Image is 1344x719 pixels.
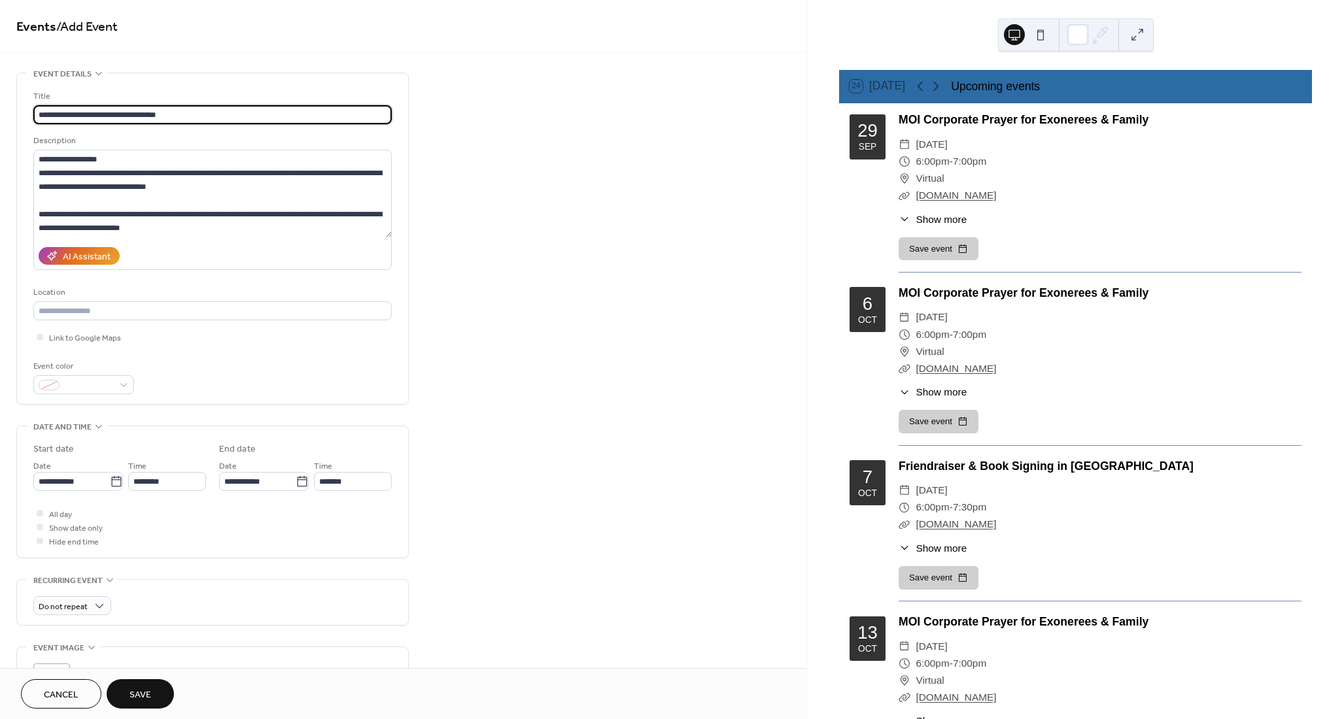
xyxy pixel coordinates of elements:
[33,90,389,103] div: Title
[953,655,986,672] span: 7:00pm
[899,655,910,672] div: ​
[950,153,953,170] span: -
[916,326,949,343] span: 6:00pm
[916,672,944,689] span: Virtual
[56,14,118,40] span: / Add Event
[899,343,910,360] div: ​
[899,689,910,706] div: ​
[863,295,872,313] div: 6
[33,67,92,81] span: Event details
[39,247,120,265] button: AI Assistant
[953,153,986,170] span: 7:00pm
[44,688,78,702] span: Cancel
[899,170,910,187] div: ​
[916,136,947,153] span: [DATE]
[899,212,910,227] div: ​
[859,142,877,152] div: Sep
[219,460,237,473] span: Date
[33,134,389,148] div: Description
[899,360,910,377] div: ​
[953,326,986,343] span: 7:00pm
[857,624,878,642] div: 13
[916,541,967,556] span: Show more
[858,644,877,654] div: Oct
[899,153,910,170] div: ​
[899,237,978,261] button: Save event
[857,122,878,140] div: 29
[899,187,910,204] div: ​
[49,508,72,522] span: All day
[899,638,910,655] div: ​
[950,499,953,516] span: -
[899,113,1148,126] a: MOI Corporate Prayer for Exonerees & Family
[129,688,151,702] span: Save
[916,170,944,187] span: Virtual
[916,363,996,374] a: [DOMAIN_NAME]
[916,482,947,499] span: [DATE]
[916,190,996,201] a: [DOMAIN_NAME]
[107,679,174,709] button: Save
[899,516,910,533] div: ​
[916,499,949,516] span: 6:00pm
[33,663,70,700] div: ;
[858,316,877,325] div: Oct
[950,326,953,343] span: -
[33,443,74,456] div: Start date
[863,468,872,486] div: 7
[63,250,111,264] div: AI Assistant
[953,499,986,516] span: 7:30pm
[916,518,996,529] a: [DOMAIN_NAME]
[33,420,92,434] span: Date and time
[899,566,978,590] button: Save event
[49,535,99,549] span: Hide end time
[916,309,947,326] span: [DATE]
[899,309,910,326] div: ​
[219,443,256,456] div: End date
[899,672,910,689] div: ​
[33,641,84,655] span: Event image
[899,136,910,153] div: ​
[916,343,944,360] span: Virtual
[128,460,146,473] span: Time
[21,679,101,709] button: Cancel
[950,655,953,672] span: -
[916,384,967,399] span: Show more
[39,599,88,614] span: Do not repeat
[916,692,996,703] a: [DOMAIN_NAME]
[899,326,910,343] div: ​
[899,286,1148,299] a: MOI Corporate Prayer for Exonerees & Family
[899,541,967,556] button: ​Show more
[899,615,1148,628] a: MOI Corporate Prayer for Exonerees & Family
[858,489,877,498] div: Oct
[899,460,1194,473] a: Friendraiser & Book Signing in [GEOGRAPHIC_DATA]
[899,541,910,556] div: ​
[33,359,131,373] div: Event color
[33,574,103,588] span: Recurring event
[899,410,978,433] button: Save event
[49,522,103,535] span: Show date only
[916,153,949,170] span: 6:00pm
[916,212,967,227] span: Show more
[899,212,967,227] button: ​Show more
[899,499,910,516] div: ​
[314,460,332,473] span: Time
[951,78,1040,95] div: Upcoming events
[49,331,121,345] span: Link to Google Maps
[16,14,56,40] a: Events
[33,286,389,299] div: Location
[33,460,51,473] span: Date
[899,384,910,399] div: ​
[916,655,949,672] span: 6:00pm
[899,384,967,399] button: ​Show more
[899,482,910,499] div: ​
[916,638,947,655] span: [DATE]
